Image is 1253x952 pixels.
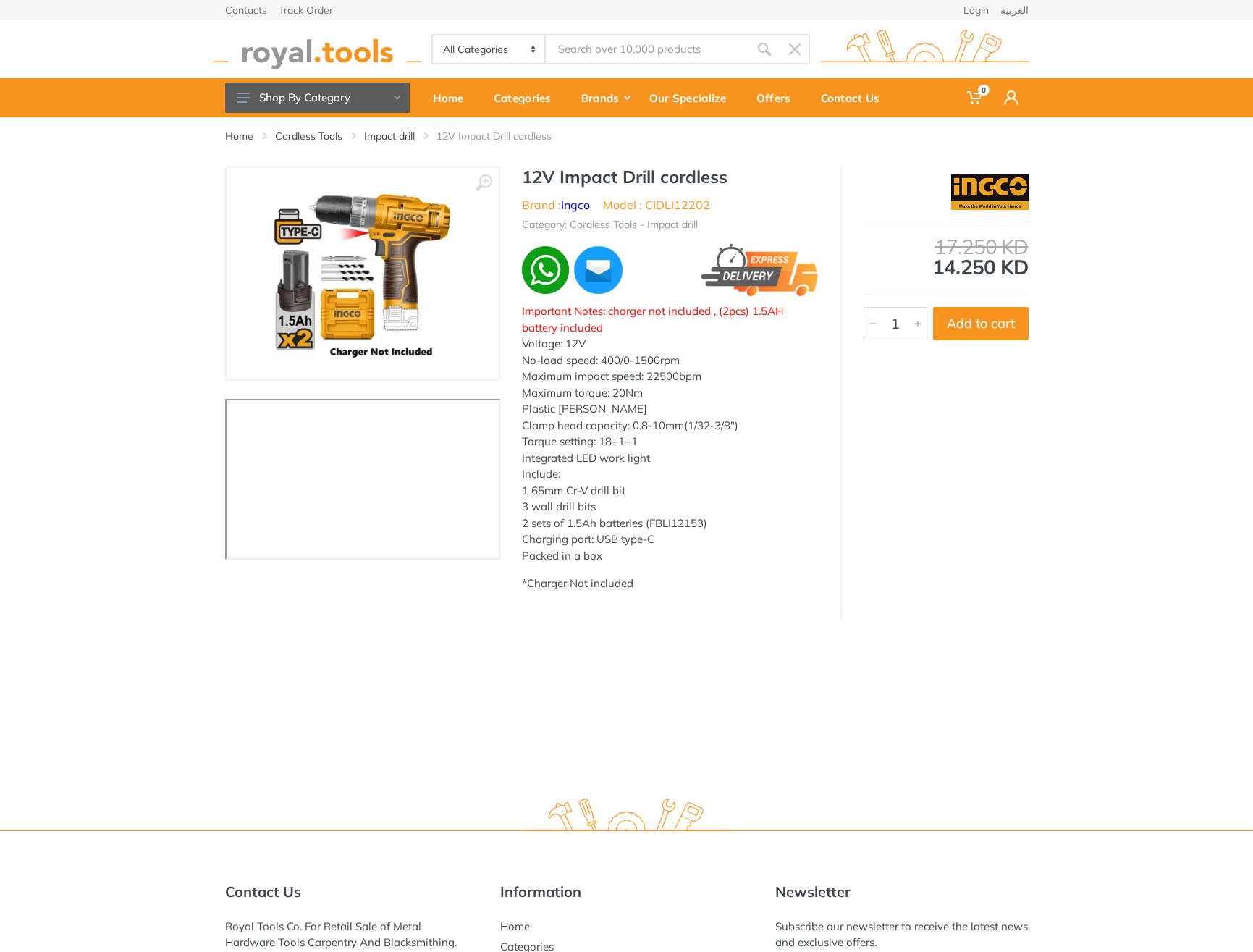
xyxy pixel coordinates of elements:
div: 14.250 KD [864,237,1029,277]
img: ma.webp [572,244,624,296]
img: Royal Tools - 12V Impact Drill cordless [271,182,454,365]
span: 0 [978,85,990,96]
div: Royal Tools Co. For Retail Sale of Metal Hardware Tools Carpentry And Blacksmithing. [225,919,478,951]
img: Ingco [951,174,1029,210]
div: Categories [484,83,571,113]
img: royal.tools Logo [821,30,1029,69]
a: 0 [957,78,994,117]
div: Home [423,83,484,113]
a: Login [963,5,989,15]
a: Offers [746,78,811,117]
a: Contacts [225,5,267,15]
button: Add to cart [933,307,1029,340]
div: 17.250 KD [864,237,1029,257]
a: Contact Us [811,78,900,117]
img: wa.webp [522,246,570,294]
input: Site search [546,34,748,64]
div: Contact Us [811,83,900,113]
a: Impact drill [364,129,415,143]
h1: 12V Impact Drill cordless [522,167,819,188]
p: *Charger Not included [522,576,819,592]
button: Shop By Category [225,83,410,113]
li: Model : CIDLI12202 [603,196,710,214]
div: Subscribe our newsletter to receive the latest news and exclusive offers. [775,919,1029,951]
img: royal.tools Logo [523,799,730,838]
div: Brands [571,83,639,113]
h5: Information [500,883,754,901]
a: Cordless Tools [275,129,342,143]
a: Ingco [561,198,590,212]
a: Home [500,919,530,933]
a: Track Order [279,5,333,15]
div: Our Specialize [639,83,746,113]
a: العربية [1000,5,1029,15]
li: 12V Impact Drill cordless [436,129,573,143]
img: express.png [701,244,819,296]
h5: Newsletter [775,883,1029,901]
a: Our Specialize [639,78,746,117]
span: Important Notes: charger not included﻿ , (2pcs) 1.5AH battery included [522,304,783,334]
p: Voltage: 12V No-load speed: 400/0-1500rpm Maximum impact speed: 22500bpm Maximum torque: 20Nm Pla... [522,336,819,564]
div: Offers [746,83,811,113]
li: Category: Cordless Tools - Impact drill [522,217,698,232]
nav: breadcrumb [225,129,1029,143]
a: Home [225,129,253,143]
a: Categories [484,78,571,117]
select: Category [433,35,547,63]
img: royal.tools Logo [214,30,421,69]
a: Home [423,78,484,117]
h5: Contact Us [225,883,478,901]
li: Brand : [522,196,590,214]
